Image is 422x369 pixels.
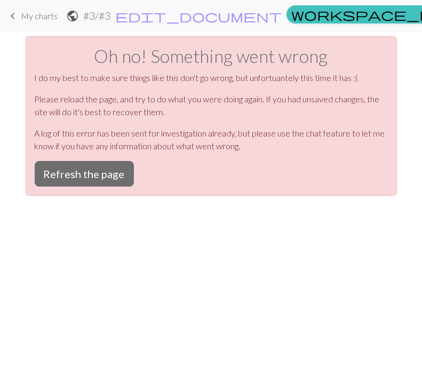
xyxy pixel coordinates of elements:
p: I do my best to make sure things like this don't go wrong, but unfortuantely this time it has :( [35,71,388,84]
span: keyboard_arrow_left [6,9,19,23]
h1: Oh no! Something went wrong [35,45,388,67]
p: Please reload the page, and try to do what you were doing again. If you had unsaved changes, the ... [35,93,388,118]
h2: #3 / #3 [83,10,110,22]
button: Refresh the page [35,161,134,187]
span: edit_document [115,9,282,23]
span: My charts [21,11,58,21]
p: A log of this error has been sent for investigation already, but please use the chat feature to l... [35,127,388,153]
span: public [66,9,79,23]
a: My charts [6,7,58,25]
